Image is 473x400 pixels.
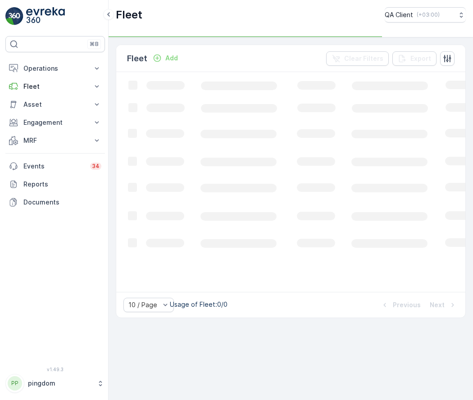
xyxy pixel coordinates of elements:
[344,54,383,63] p: Clear Filters
[170,300,227,309] p: Usage of Fleet : 0/0
[385,7,466,23] button: QA Client(+03:00)
[149,53,182,64] button: Add
[5,175,105,193] a: Reports
[393,300,421,309] p: Previous
[127,52,147,65] p: Fleet
[23,118,87,127] p: Engagement
[23,198,101,207] p: Documents
[410,54,431,63] p: Export
[5,95,105,114] button: Asset
[23,82,87,91] p: Fleet
[23,162,85,171] p: Events
[5,367,105,372] span: v 1.49.3
[5,157,105,175] a: Events34
[5,77,105,95] button: Fleet
[5,59,105,77] button: Operations
[392,51,437,66] button: Export
[5,193,105,211] a: Documents
[26,7,65,25] img: logo_light-DOdMpM7g.png
[417,11,440,18] p: ( +03:00 )
[23,64,87,73] p: Operations
[5,114,105,132] button: Engagement
[165,54,178,63] p: Add
[23,100,87,109] p: Asset
[385,10,413,19] p: QA Client
[429,300,458,310] button: Next
[5,374,105,393] button: PPpingdom
[116,8,142,22] p: Fleet
[23,136,87,145] p: MRF
[379,300,422,310] button: Previous
[8,376,22,391] div: PP
[326,51,389,66] button: Clear Filters
[92,163,100,170] p: 34
[430,300,445,309] p: Next
[90,41,99,48] p: ⌘B
[5,7,23,25] img: logo
[28,379,92,388] p: pingdom
[23,180,101,189] p: Reports
[5,132,105,150] button: MRF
